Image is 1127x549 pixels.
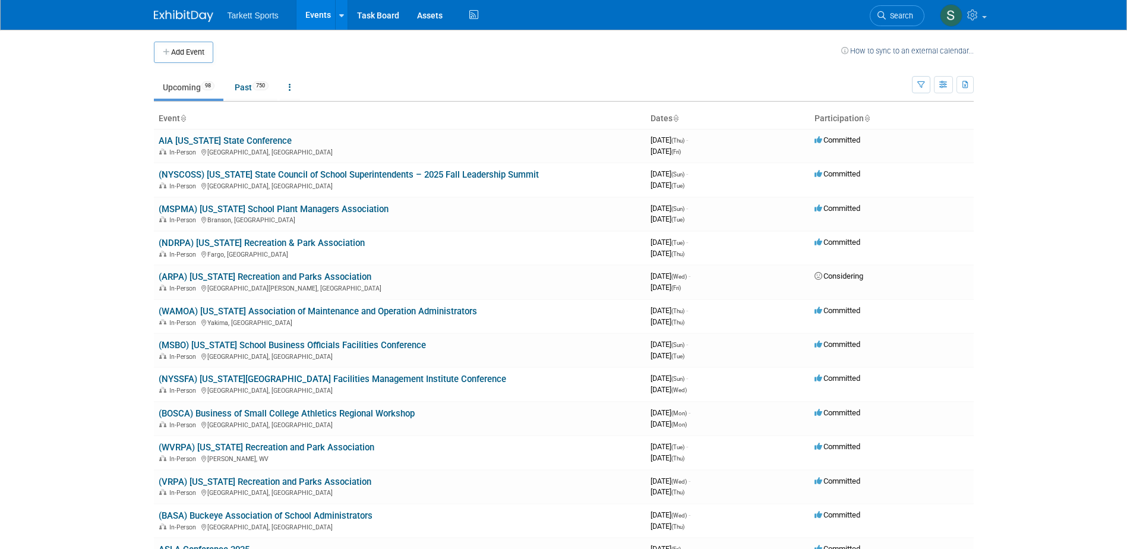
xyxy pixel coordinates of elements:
img: In-Person Event [159,319,166,325]
img: In-Person Event [159,285,166,291]
a: How to sync to an external calendar... [841,46,974,55]
img: In-Person Event [159,421,166,427]
span: (Fri) [671,285,681,291]
span: [DATE] [651,385,687,394]
span: In-Person [169,182,200,190]
span: (Tue) [671,239,684,246]
span: [DATE] [651,374,688,383]
span: [DATE] [651,135,688,144]
a: Past750 [226,76,277,99]
span: - [689,510,690,519]
span: (Thu) [671,308,684,314]
span: Committed [815,477,860,485]
span: [DATE] [651,306,688,315]
span: [DATE] [651,181,684,190]
span: In-Person [169,387,200,395]
span: (Wed) [671,512,687,519]
a: (MSBO) [US_STATE] School Business Officials Facilities Conference [159,340,426,351]
img: In-Person Event [159,353,166,359]
span: (Sun) [671,376,684,382]
span: (Sun) [671,206,684,212]
span: (Thu) [671,251,684,257]
span: (Sun) [671,171,684,178]
span: Committed [815,442,860,451]
th: Dates [646,109,810,129]
th: Event [154,109,646,129]
img: In-Person Event [159,523,166,529]
a: AIA [US_STATE] State Conference [159,135,292,146]
span: Considering [815,272,863,280]
a: (NDRPA) [US_STATE] Recreation & Park Association [159,238,365,248]
span: - [689,477,690,485]
span: [DATE] [651,408,690,417]
span: [DATE] [651,442,688,451]
span: (Thu) [671,137,684,144]
th: Participation [810,109,974,129]
span: - [686,238,688,247]
span: (Thu) [671,523,684,530]
a: Sort by Event Name [180,113,186,123]
div: Branson, [GEOGRAPHIC_DATA] [159,214,641,224]
span: In-Person [169,455,200,463]
span: In-Person [169,421,200,429]
span: - [689,408,690,417]
span: Committed [815,374,860,383]
span: In-Person [169,319,200,327]
div: Fargo, [GEOGRAPHIC_DATA] [159,249,641,258]
a: (NYSCOSS) [US_STATE] State Council of School Superintendents – 2025 Fall Leadership Summit [159,169,539,180]
div: [GEOGRAPHIC_DATA], [GEOGRAPHIC_DATA] [159,487,641,497]
div: [GEOGRAPHIC_DATA], [GEOGRAPHIC_DATA] [159,385,641,395]
span: (Fri) [671,149,681,155]
span: Committed [815,204,860,213]
span: - [686,442,688,451]
span: [DATE] [651,510,690,519]
a: Upcoming98 [154,76,223,99]
span: [DATE] [651,522,684,531]
div: [GEOGRAPHIC_DATA], [GEOGRAPHIC_DATA] [159,419,641,429]
span: [DATE] [651,214,684,223]
span: - [686,135,688,144]
a: (WVRPA) [US_STATE] Recreation and Park Association [159,442,374,453]
a: (MSPMA) [US_STATE] School Plant Managers Association [159,204,389,214]
span: Tarkett Sports [228,11,279,20]
span: - [686,374,688,383]
div: Yakima, [GEOGRAPHIC_DATA] [159,317,641,327]
span: - [686,204,688,213]
span: Committed [815,238,860,247]
img: In-Person Event [159,182,166,188]
span: - [689,272,690,280]
img: In-Person Event [159,251,166,257]
span: [DATE] [651,351,684,360]
a: (ARPA) [US_STATE] Recreation and Parks Association [159,272,371,282]
span: (Mon) [671,410,687,417]
span: Committed [815,408,860,417]
span: (Tue) [671,182,684,189]
img: In-Person Event [159,489,166,495]
span: [DATE] [651,272,690,280]
span: Committed [815,169,860,178]
span: [DATE] [651,147,681,156]
span: In-Person [169,489,200,497]
span: Committed [815,135,860,144]
span: (Tue) [671,444,684,450]
span: 98 [201,81,214,90]
span: In-Person [169,251,200,258]
span: In-Person [169,523,200,531]
span: Search [886,11,913,20]
span: - [686,306,688,315]
span: [DATE] [651,204,688,213]
a: (BASA) Buckeye Association of School Administrators [159,510,372,521]
span: Committed [815,510,860,519]
img: In-Person Event [159,387,166,393]
img: In-Person Event [159,216,166,222]
span: Committed [815,340,860,349]
img: In-Person Event [159,149,166,154]
div: [GEOGRAPHIC_DATA], [GEOGRAPHIC_DATA] [159,522,641,531]
a: Sort by Participation Type [864,113,870,123]
span: - [686,340,688,349]
img: Serge Silva [940,4,962,27]
span: (Sun) [671,342,684,348]
span: (Thu) [671,489,684,496]
div: [GEOGRAPHIC_DATA], [GEOGRAPHIC_DATA] [159,351,641,361]
span: - [686,169,688,178]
